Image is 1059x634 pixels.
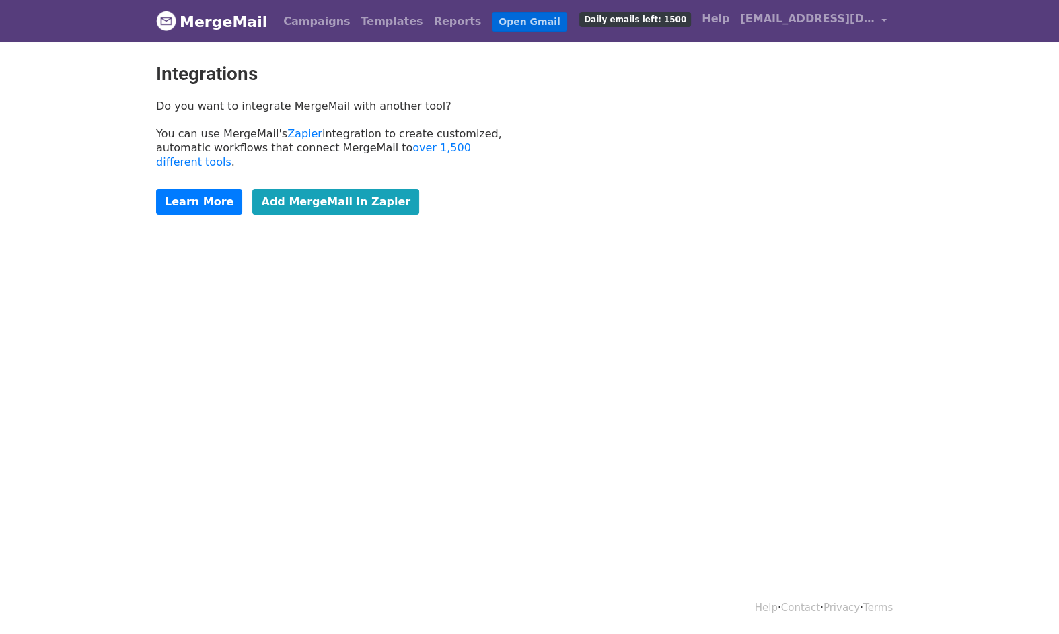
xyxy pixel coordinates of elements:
img: MergeMail logo [156,11,176,31]
p: Do you want to integrate MergeMail with another tool? [156,99,519,113]
a: MergeMail [156,7,267,36]
a: Help [755,602,778,614]
span: Daily emails left: 1500 [579,12,691,27]
a: Open Gmail [492,12,567,32]
a: Help [696,5,735,32]
iframe: Chat Widget [992,569,1059,634]
a: Learn More [156,189,242,215]
a: over 1,500 different tools [156,141,471,168]
a: Terms [863,602,893,614]
p: You can use MergeMail's integration to create customized, automatic workflows that connect MergeM... [156,127,519,169]
a: Reports [429,8,487,35]
h2: Integrations [156,63,519,85]
a: Add MergeMail in Zapier [252,189,419,215]
span: [EMAIL_ADDRESS][DOMAIN_NAME] [740,11,875,27]
a: Daily emails left: 1500 [574,5,696,32]
a: [EMAIL_ADDRESS][DOMAIN_NAME] [735,5,892,37]
a: Zapier [287,127,322,140]
a: Campaigns [278,8,355,35]
a: Contact [781,602,820,614]
a: Templates [355,8,428,35]
a: Privacy [824,602,860,614]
